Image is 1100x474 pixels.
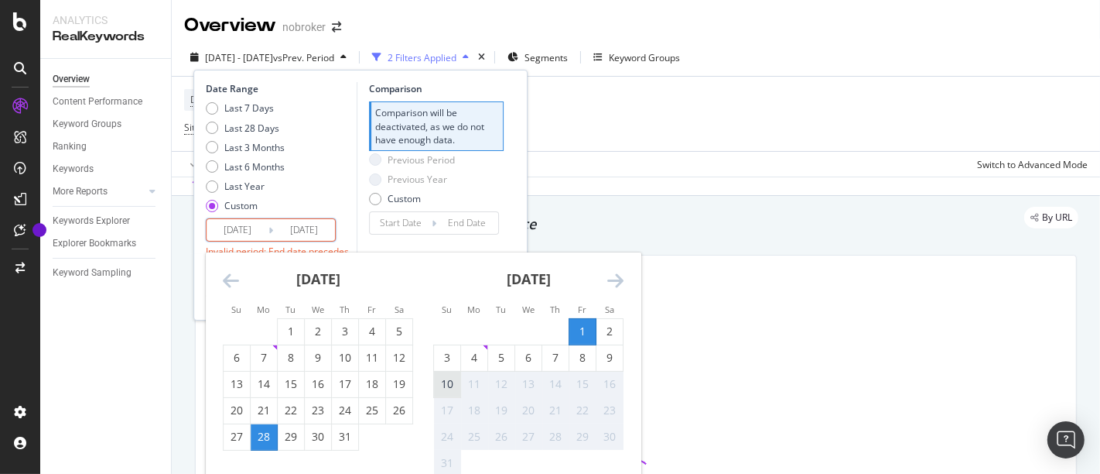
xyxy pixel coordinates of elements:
div: 11 [461,376,487,392]
div: 25 [461,429,487,445]
td: Not available. Tuesday, August 26, 2025 [488,424,515,450]
div: 30 [596,429,623,445]
td: Not available. Saturday, August 30, 2025 [596,424,623,450]
small: Th [340,304,350,315]
div: times [475,50,488,65]
div: Switch to Advanced Mode [977,158,1088,171]
td: Not available. Wednesday, August 27, 2025 [515,424,542,450]
a: Explorer Bookmarks [53,235,160,252]
div: 22 [569,403,596,418]
div: Analytics [53,12,159,28]
td: Choose Saturday, July 19, 2025 as your check-out date. It’s available. [386,371,413,397]
td: Not available. Monday, August 11, 2025 [461,371,488,397]
button: Switch to Advanced Mode [971,152,1088,177]
div: 2 [305,324,331,339]
td: Choose Monday, August 4, 2025 as your check-out date. It’s available. [461,345,488,371]
a: Keywords [53,161,160,177]
td: Choose Friday, July 18, 2025 as your check-out date. It’s available. [359,371,386,397]
small: Mo [467,304,480,315]
div: 30 [305,429,331,445]
div: 28 [251,429,277,445]
div: 22 [278,403,304,418]
div: Move backward to switch to the previous month. [223,271,239,290]
td: Choose Sunday, July 13, 2025 as your check-out date. It’s available. [224,371,251,397]
td: Not available. Saturday, August 16, 2025 [596,371,623,397]
td: Not available. Friday, August 22, 2025 [569,397,596,424]
small: Fr [367,304,376,315]
td: Choose Monday, July 21, 2025 as your check-out date. It’s available. [251,397,278,424]
td: Not available. Thursday, August 14, 2025 [542,371,569,397]
div: 9 [305,350,331,366]
td: Choose Tuesday, July 15, 2025 as your check-out date. It’s available. [278,371,305,397]
td: Choose Monday, July 14, 2025 as your check-out date. It’s available. [251,371,278,397]
td: Choose Monday, July 7, 2025 as your check-out date. It’s available. [251,345,278,371]
td: Choose Thursday, July 31, 2025 as your check-out date. It’s available. [332,424,359,450]
small: Su [442,304,452,315]
div: Last Year [224,180,265,193]
div: 20 [515,403,541,418]
div: 16 [305,376,331,392]
td: Choose Thursday, July 17, 2025 as your check-out date. It’s available. [332,371,359,397]
div: 15 [278,376,304,392]
div: 12 [488,376,514,392]
div: 31 [332,429,358,445]
td: Selected as start date. Friday, August 1, 2025 [569,318,596,345]
span: [DATE] - [DATE] [205,51,273,64]
td: Choose Wednesday, July 16, 2025 as your check-out date. It’s available. [305,371,332,397]
div: Last 3 Months [224,141,285,154]
div: 31 [434,455,460,471]
td: Choose Friday, July 25, 2025 as your check-out date. It’s available. [359,397,386,424]
div: Explorer Bookmarks [53,235,136,252]
div: 20 [224,403,250,418]
div: 12 [386,350,412,366]
div: 8 [569,350,596,366]
div: Previous Period [388,153,455,167]
div: 19 [386,376,412,392]
td: Not available. Saturday, August 23, 2025 [596,397,623,424]
small: Sa [395,304,404,315]
span: vs Prev. Period [273,51,334,64]
div: Custom [369,192,455,205]
div: 17 [332,376,358,392]
div: 21 [542,403,569,418]
div: Last Year [206,180,285,193]
td: Choose Friday, July 4, 2025 as your check-out date. It’s available. [359,318,386,345]
td: Choose Sunday, July 20, 2025 as your check-out date. It’s available. [224,397,251,424]
div: 23 [305,403,331,418]
div: 6 [224,350,250,366]
td: Not available. Friday, August 15, 2025 [569,371,596,397]
small: Tu [285,304,295,315]
div: Invalid period: End date precedes start date [206,245,353,271]
div: 27 [224,429,250,445]
td: Choose Sunday, July 6, 2025 as your check-out date. It’s available. [224,345,251,371]
div: 28 [542,429,569,445]
td: Choose Saturday, August 2, 2025 as your check-out date. It’s available. [596,318,623,345]
div: Custom [206,199,285,212]
strong: [DATE] [296,270,340,288]
div: Move forward to switch to the next month. [607,271,623,290]
td: Choose Saturday, July 26, 2025 as your check-out date. It’s available. [386,397,413,424]
span: Segments [524,51,568,64]
button: [DATE] - [DATE]vsPrev. Period [184,45,353,70]
div: Previous Year [369,173,455,186]
div: 9 [596,350,623,366]
div: Previous Period [369,153,455,167]
div: Keywords Explorer [53,213,130,229]
div: RealKeywords [53,28,159,46]
td: Choose Tuesday, July 1, 2025 as your check-out date. It’s available. [278,318,305,345]
td: Not available. Monday, August 18, 2025 [461,397,488,424]
td: Not available. Sunday, August 24, 2025 [434,424,461,450]
td: Not available. Thursday, August 21, 2025 [542,397,569,424]
a: Keyword Sampling [53,265,160,281]
div: Tooltip anchor [32,223,46,237]
div: 11 [359,350,385,366]
div: Previous Year [388,173,447,186]
td: Choose Thursday, July 10, 2025 as your check-out date. It’s available. [332,345,359,371]
div: 4 [461,350,487,366]
div: nobroker [282,19,326,35]
div: 8 [278,350,304,366]
div: 13 [224,376,250,392]
td: Choose Tuesday, July 22, 2025 as your check-out date. It’s available. [278,397,305,424]
small: Sa [605,304,614,315]
a: More Reports [53,184,145,200]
